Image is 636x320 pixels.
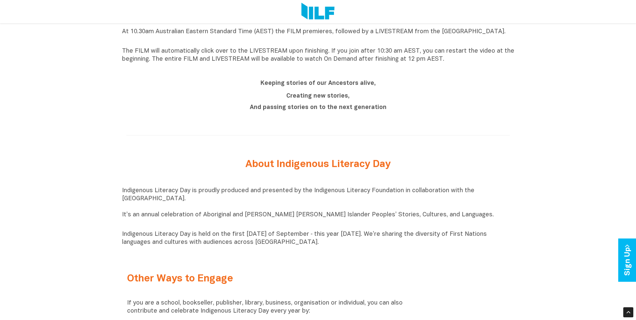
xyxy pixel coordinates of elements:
[122,230,514,247] p: Indigenous Literacy Day is held on the first [DATE] of September ‑ this year [DATE]. We’re sharin...
[250,105,387,110] b: And passing stories on to the next generation
[122,47,514,63] p: The FILM will automatically click over to the LIVESTREAM upon finishing. If you join after 10:30 ...
[261,81,376,86] b: Keeping stories of our Ancestors alive,
[127,273,411,284] h2: Other Ways to Engage
[286,93,350,99] b: Creating new stories,
[122,28,514,44] p: At 10.30am Australian Eastern Standard Time (AEST) the FILM premieres, followed by a LIVESTREAM f...
[301,3,335,21] img: Logo
[122,187,514,227] p: Indigenous Literacy Day is proudly produced and presented by the Indigenous Literacy Foundation i...
[192,159,444,170] h2: About Indigenous Literacy Day
[623,307,633,317] div: Scroll Back to Top
[127,299,411,315] p: If you are a school, bookseller, publisher, library, business, organisation or individual, you ca...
